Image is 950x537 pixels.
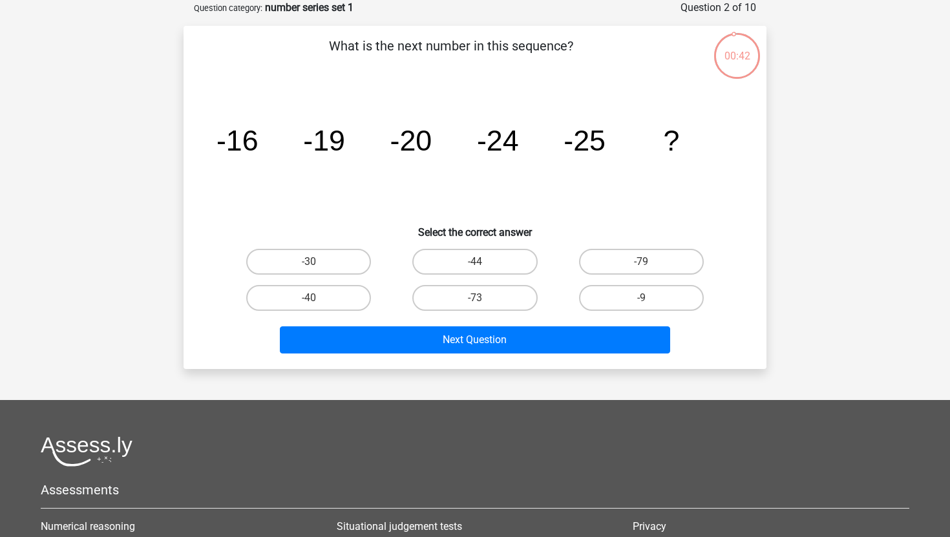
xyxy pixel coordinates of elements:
a: Numerical reasoning [41,520,135,532]
label: -30 [246,249,371,275]
strong: number series set 1 [265,1,354,14]
label: -79 [579,249,704,275]
small: Question category: [194,3,262,13]
tspan: -25 [564,124,606,156]
a: Situational judgement tests [337,520,462,532]
a: Privacy [633,520,666,532]
div: 00:42 [713,32,761,64]
label: -9 [579,285,704,311]
tspan: -16 [216,124,259,156]
label: -40 [246,285,371,311]
h5: Assessments [41,482,909,498]
label: -73 [412,285,537,311]
h6: Select the correct answer [204,216,746,238]
tspan: ? [663,124,679,156]
tspan: -24 [477,124,519,156]
tspan: -20 [390,124,432,156]
tspan: -19 [303,124,345,156]
p: What is the next number in this sequence? [204,36,697,75]
label: -44 [412,249,537,275]
button: Next Question [280,326,671,353]
img: Assessly logo [41,436,132,467]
